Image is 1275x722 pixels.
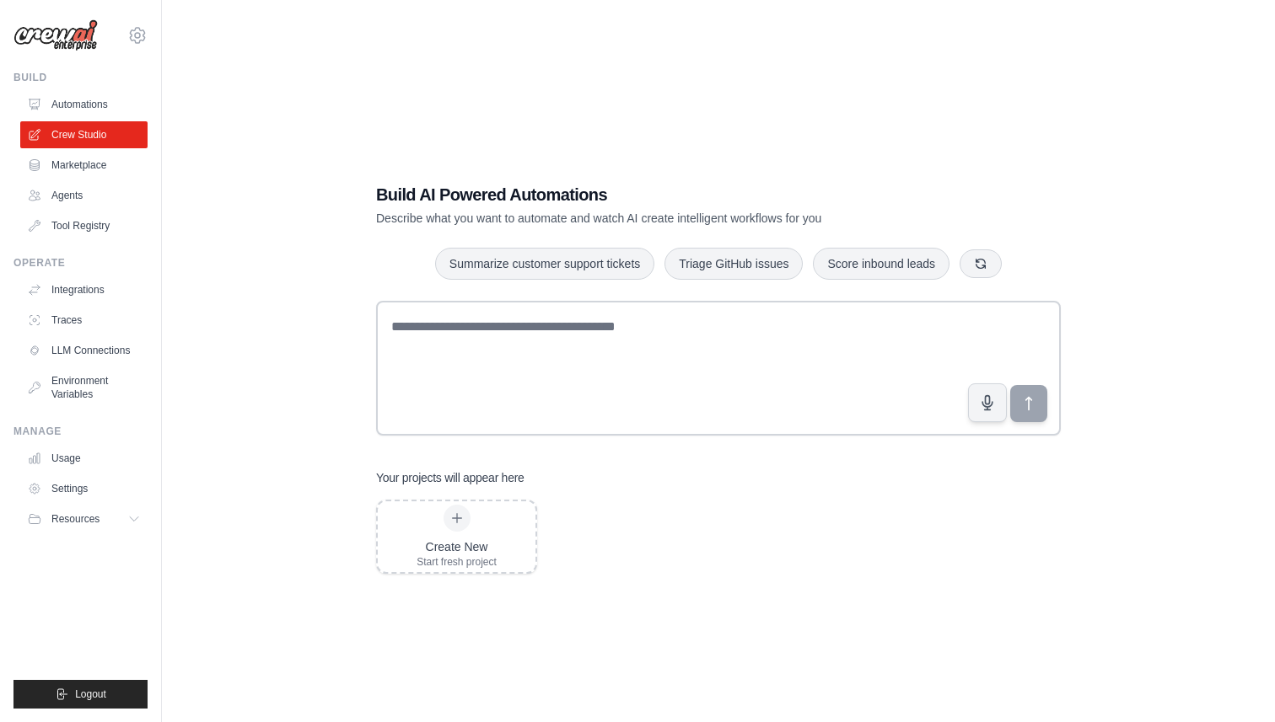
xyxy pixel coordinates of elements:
[13,71,148,84] div: Build
[20,152,148,179] a: Marketplace
[376,469,525,486] h3: Your projects will appear here
[20,212,148,239] a: Tool Registry
[20,337,148,364] a: LLM Connections
[960,249,1002,278] button: Get new suggestions
[376,183,943,206] h1: Build AI Powered Automations
[376,210,943,227] p: Describe what you want to automate and watch AI create intelligent workflows for you
[435,248,654,280] button: Summarize customer support tickets
[20,121,148,148] a: Crew Studio
[813,248,950,280] button: Score inbound leads
[13,256,148,270] div: Operate
[20,475,148,502] a: Settings
[13,680,148,709] button: Logout
[51,512,100,526] span: Resources
[20,276,148,303] a: Integrations
[13,19,98,51] img: Logo
[417,538,497,555] div: Create New
[20,445,148,472] a: Usage
[417,555,497,569] div: Start fresh project
[664,248,803,280] button: Triage GitHub issues
[20,182,148,209] a: Agents
[20,505,148,532] button: Resources
[20,367,148,408] a: Environment Variables
[20,91,148,118] a: Automations
[13,425,148,438] div: Manage
[20,307,148,334] a: Traces
[968,383,1007,422] button: Click to speak your automation idea
[75,687,106,701] span: Logout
